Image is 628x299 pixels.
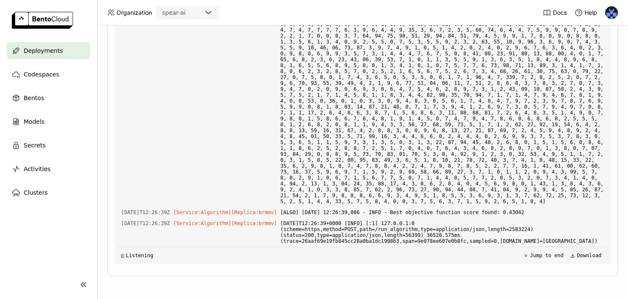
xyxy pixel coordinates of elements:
[568,250,604,261] button: Download
[187,9,187,17] input: Selected spear-ai.
[121,253,153,258] div: Listening
[24,46,63,56] span: Deployments
[553,9,567,16] span: Docs
[7,184,90,201] a: Clusters
[231,220,277,226] span: [Replica:brmmv]
[24,164,51,174] span: Activities
[24,69,59,79] span: Codespaces
[116,9,152,16] span: Organization
[605,6,618,19] img: Mandi Haase
[12,12,73,29] img: logo
[173,209,231,215] span: [Service:Algorithm]
[280,8,604,206] span: [15, 79, 88, 91, 82, 0, 7, 2, 3, 2, 0, 4, 4, 5, 7, 3, 1, 3, 6, 7, 9, 4, 9, 3, 6, 9, 6, 0, 7, 1, 5...
[162,8,186,17] div: spear-ai
[121,219,170,228] span: 2025-09-16T12:26:39.784Z
[521,250,566,261] button: Jump to end
[7,42,90,59] a: Deployments
[7,160,90,177] a: Activities
[574,8,597,17] div: Help
[280,219,604,246] span: [DATE]T12:26:39+0000 [INFO] [:1] 127.0.0.1:0 (scheme=https,method=POST,path=/run_algorithm,type=a...
[543,8,567,17] a: Docs
[7,113,90,130] a: Models
[173,220,231,226] span: [Service:Algorithm]
[231,209,277,215] span: [Replica:brmmv]
[7,66,90,83] a: Codespaces
[7,137,90,154] a: Secrets
[7,90,90,106] a: Bentos
[121,253,124,258] span: ◱
[24,140,46,150] span: Secrets
[24,117,44,127] span: Models
[121,208,170,217] span: 2025-09-16T12:26:39.086Z
[280,208,604,217] span: [ALGO] [DATE] 12:26:39,086 - INFO - Best objective function score found: 0.43042
[24,93,44,103] span: Bentos
[585,9,597,16] span: Help
[24,188,48,198] span: Clusters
